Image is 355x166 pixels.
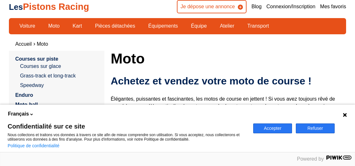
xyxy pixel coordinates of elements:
button: Refuser [296,123,335,133]
a: Pièces détachées [91,21,139,31]
a: Moto [37,41,48,47]
h1: Moto [111,51,346,66]
a: Mes favoris [320,3,346,10]
a: Speedway [20,82,98,89]
p: Nous collectons et traitons vos données à travers ce site afin de mieux comprendre son utilisatio... [8,133,246,142]
a: Moto [44,21,64,31]
a: Politique de confidentialité [8,143,59,148]
a: Blog [251,3,261,10]
span: Les [9,3,23,11]
a: Courses sur glace [20,63,98,70]
a: Équipements [144,21,182,31]
a: Moto-ball [15,102,38,107]
a: LesPistons Racing [9,2,89,12]
a: Kart [68,21,86,31]
a: Enduro [15,92,33,98]
a: Transport [243,21,273,31]
span: Powered by [297,156,324,162]
a: Atelier [216,21,238,31]
a: Voiture [15,21,39,31]
a: Connexion/Inscription [266,3,315,10]
h2: Achetez et vendez votre moto de course ! [111,75,346,87]
a: Grass-track et long-track [20,72,98,79]
button: Accepter [253,123,292,133]
span: Français [8,110,29,117]
a: Équipe [187,21,211,31]
span: Confidentialité sur ce site [8,123,246,129]
a: Courses sur piste [15,56,58,62]
a: Accueil [15,41,32,47]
